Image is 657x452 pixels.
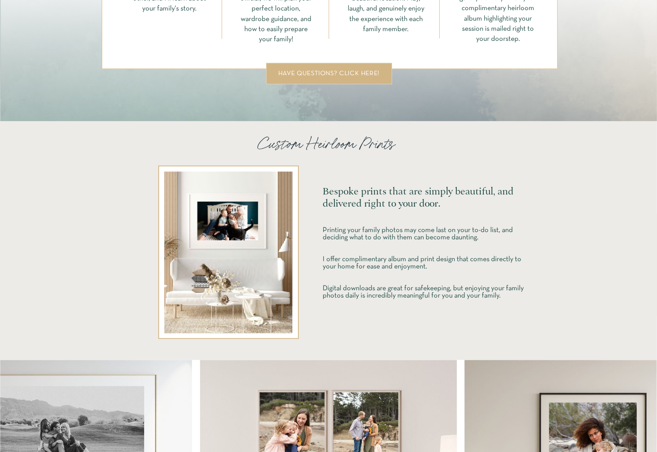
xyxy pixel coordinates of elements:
[258,134,400,152] p: Custom Heirloom Prints
[323,227,529,307] p: Printing your family photos may come last on your to-do list, and deciding what to do with them c...
[323,186,529,209] p: Bespoke prints that are simply beautiful, and delivered right to your door.
[275,70,383,76] a: have questions? click here!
